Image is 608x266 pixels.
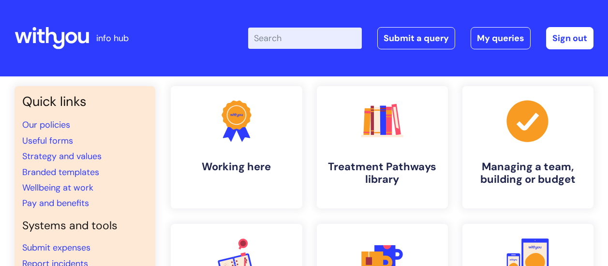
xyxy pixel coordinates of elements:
a: Useful forms [22,135,73,147]
a: Wellbeing at work [22,182,93,193]
a: Branded templates [22,166,99,178]
a: Treatment Pathways library [317,86,448,208]
h3: Quick links [22,94,148,109]
h4: Working here [178,161,294,173]
a: Pay and benefits [22,197,89,209]
h4: Systems and tools [22,219,148,233]
div: | - [248,27,593,49]
input: Search [248,28,362,49]
a: Sign out [546,27,593,49]
a: Working here [171,86,302,208]
a: Our policies [22,119,70,131]
a: Submit a query [377,27,455,49]
h4: Managing a team, building or budget [470,161,586,186]
a: Submit expenses [22,242,90,253]
h4: Treatment Pathways library [325,161,440,186]
a: Strategy and values [22,150,102,162]
a: Managing a team, building or budget [462,86,593,208]
p: info hub [96,30,129,46]
a: My queries [471,27,531,49]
